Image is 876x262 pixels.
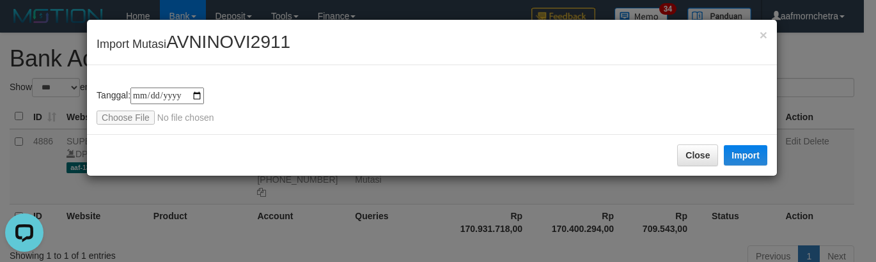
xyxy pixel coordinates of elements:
[677,144,718,166] button: Close
[724,145,767,166] button: Import
[760,27,767,42] span: ×
[760,28,767,42] button: Close
[97,38,290,50] span: Import Mutasi
[97,88,767,125] div: Tanggal:
[5,5,43,43] button: Open LiveChat chat widget
[166,32,290,52] span: AVNINOVI2911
